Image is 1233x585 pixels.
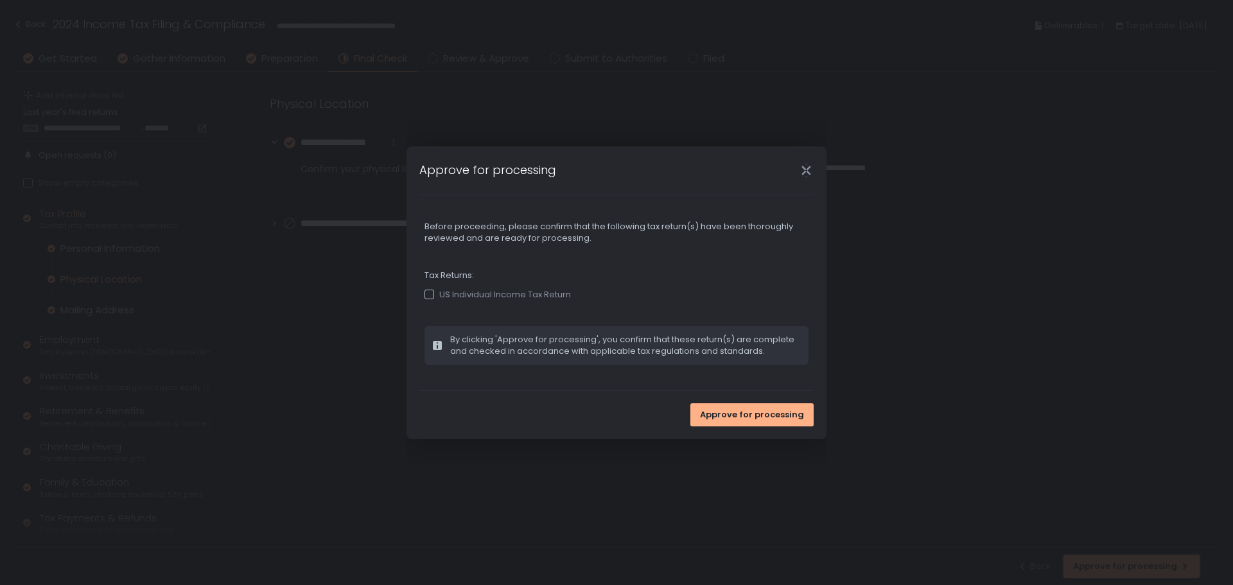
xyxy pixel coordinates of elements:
[690,403,814,426] button: Approve for processing
[419,161,556,179] h1: Approve for processing
[424,221,809,244] span: Before proceeding, please confirm that the following tax return(s) have been thoroughly reviewed ...
[785,163,826,178] div: Close
[424,270,809,281] span: Tax Returns:
[700,409,804,421] span: Approve for processing
[450,334,801,357] span: By clicking 'Approve for processing', you confirm that these return(s) are complete and checked i...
